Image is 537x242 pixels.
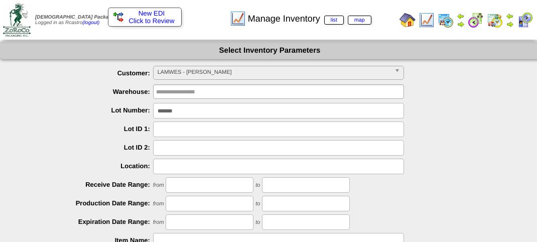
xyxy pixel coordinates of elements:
label: Production Date Range: [20,199,153,207]
img: ediSmall.gif [113,12,123,22]
img: calendarinout.gif [487,12,503,28]
span: Logged in as Rcastro [35,15,119,26]
span: from [153,182,164,188]
span: from [153,201,164,207]
img: line_graph.gif [419,12,435,28]
span: LAMWES - [PERSON_NAME] [158,66,390,78]
img: calendarcustomer.gif [517,12,533,28]
label: Location: [20,162,153,170]
span: [DEMOGRAPHIC_DATA] Packaging [35,15,119,20]
span: to [255,182,260,188]
img: arrowright.gif [506,20,514,28]
label: Lot ID 1: [20,125,153,133]
img: arrowleft.gif [506,12,514,20]
a: map [348,16,371,25]
img: arrowright.gif [457,20,465,28]
label: Receive Date Range: [20,181,153,188]
span: New EDI [139,10,165,17]
img: line_graph.gif [230,11,246,27]
label: Customer: [20,69,153,77]
a: New EDI Click to Review [113,10,176,25]
a: list [324,16,344,25]
span: from [153,219,164,225]
span: Click to Review [113,17,176,25]
img: arrowleft.gif [457,12,465,20]
img: calendarblend.gif [468,12,484,28]
span: Manage Inventory [248,14,371,24]
label: Expiration Date Range: [20,218,153,225]
span: to [255,201,260,207]
label: Lot Number: [20,106,153,114]
span: to [255,219,260,225]
img: calendarprod.gif [438,12,454,28]
img: zoroco-logo-small.webp [3,3,31,37]
label: Warehouse: [20,88,153,95]
a: (logout) [83,20,100,26]
label: Lot ID 2: [20,144,153,151]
